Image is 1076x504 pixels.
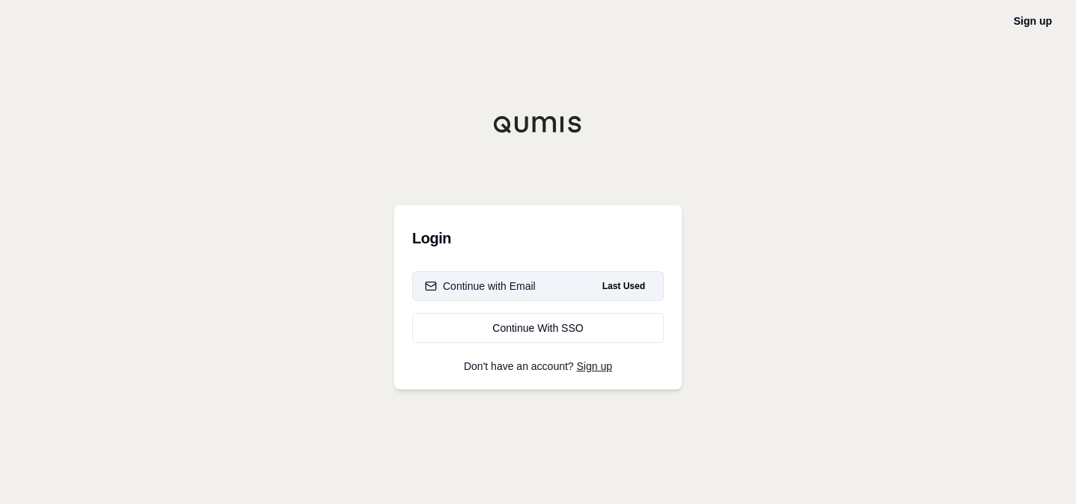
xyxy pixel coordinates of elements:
[425,279,536,294] div: Continue with Email
[412,361,664,371] p: Don't have an account?
[577,360,612,372] a: Sign up
[412,313,664,343] a: Continue With SSO
[425,321,651,336] div: Continue With SSO
[412,271,664,301] button: Continue with EmailLast Used
[412,223,664,253] h3: Login
[1014,15,1052,27] a: Sign up
[493,115,583,133] img: Qumis
[596,277,651,295] span: Last Used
